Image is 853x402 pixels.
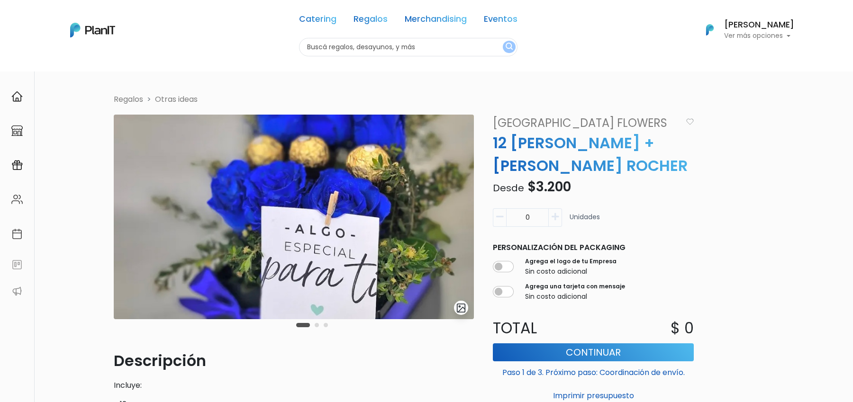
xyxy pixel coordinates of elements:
[686,118,694,125] img: heart_icon
[315,323,319,327] button: Carousel Page 2
[324,323,328,327] button: Carousel Page 3
[493,181,524,195] span: Desde
[724,33,794,39] p: Ver más opciones
[299,15,336,27] a: Catering
[527,178,571,196] span: $3.200
[456,303,467,313] img: gallery-light
[493,242,694,253] p: Personalización del packaging
[11,259,23,270] img: feedback-78b5a0c8f98aac82b08bfc38622c3050aee476f2c9584af64705fc4e61158814.svg
[299,38,517,56] input: Buscá regalos, desayunos, y más
[487,317,593,339] p: Total
[525,267,617,277] p: Sin costo adicional
[525,257,617,266] label: Agrega el logo de tu Empresa
[155,94,198,105] a: Otras ideas
[405,15,467,27] a: Merchandising
[671,317,694,339] p: $ 0
[724,21,794,29] h6: [PERSON_NAME]
[487,115,682,132] a: [GEOGRAPHIC_DATA] Flowers
[11,228,23,240] img: calendar-87d922413cdce8b2cf7b7f5f62616a5cf9e4887200fb71536465627b3292af00.svg
[11,91,23,102] img: home-e721727adea9d79c4d83392d1f703f7f8bce08238fde08b1acbfd93340b81755.svg
[525,292,625,302] p: Sin costo adicional
[484,15,517,27] a: Eventos
[493,343,694,361] button: Continuar
[11,194,23,205] img: people-662611757002400ad9ed0e3c099ab2801c6687ba6c219adb57efc949bc21e19d.svg
[114,349,474,372] p: Descripción
[570,212,600,231] p: Unidades
[114,115,474,319] img: C17B61E8-BF48-4179-ABF6-358B664F8C58.jpeg
[296,323,310,327] button: Carousel Page 1 (Current Slide)
[699,19,720,40] img: PlanIt Logo
[294,319,330,331] div: Carousel Pagination
[70,23,115,37] img: PlanIt Logo
[487,132,699,177] p: 12 [PERSON_NAME] + [PERSON_NAME] ROCHER
[108,94,745,107] nav: breadcrumb
[114,380,474,391] p: Incluye:
[506,43,513,52] img: search_button-432b6d5273f82d61273b3651a40e1bd1b912527efae98b1b7a1b2c0702e16a8d.svg
[694,18,794,42] button: PlanIt Logo [PERSON_NAME] Ver más opciones
[493,363,694,378] p: Paso 1 de 3. Próximo paso: Coordinación de envío.
[114,94,143,105] li: Regalos
[525,282,625,291] label: Agrega una tarjeta con mensaje
[11,125,23,136] img: marketplace-4ceaa7011d94191e9ded77b95e3339b90024bf715f7c57f8cf31f2d8c509eaba.svg
[11,286,23,297] img: partners-52edf745621dab592f3b2c58e3bca9d71375a7ef29c3b500c9f145b62cc070d4.svg
[354,15,388,27] a: Regalos
[11,160,23,171] img: campaigns-02234683943229c281be62815700db0a1741e53638e28bf9629b52c665b00959.svg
